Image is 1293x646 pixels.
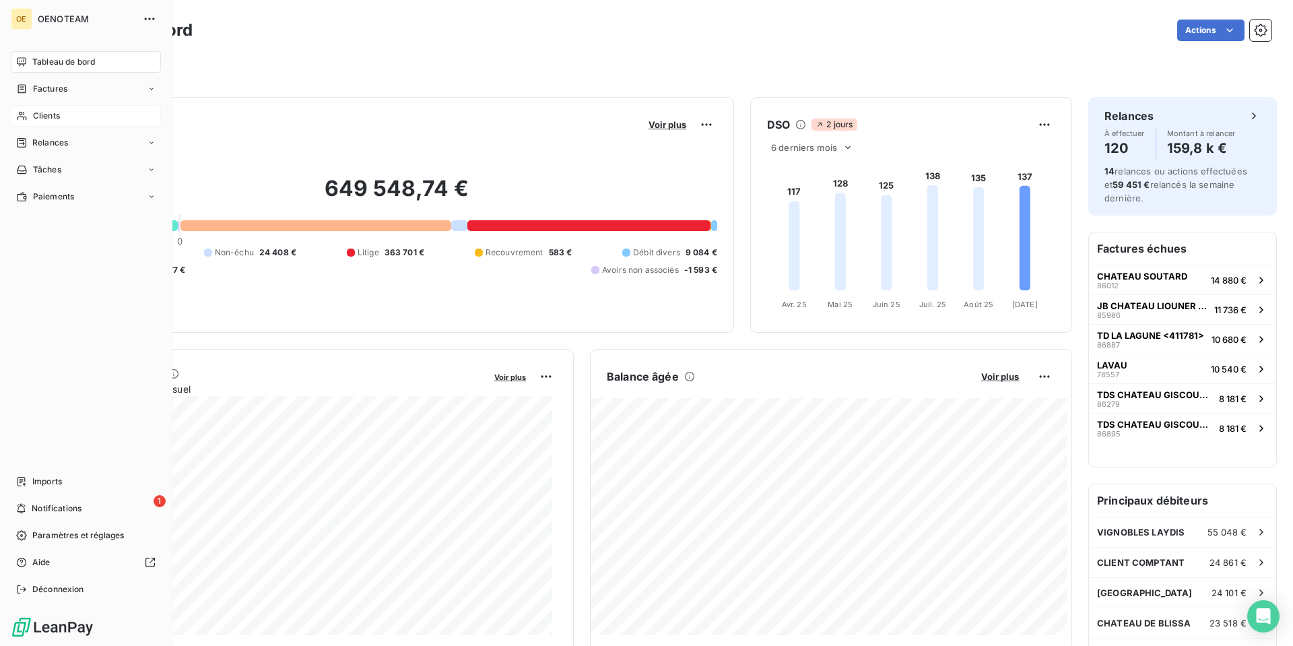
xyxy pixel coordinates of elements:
[1097,430,1121,438] span: 86895
[1113,179,1150,190] span: 59 451 €
[1097,360,1127,370] span: LAVAU
[38,13,135,24] span: OENOTEAM
[1089,265,1276,294] button: CHATEAU SOUTARD8601214 880 €
[32,503,81,515] span: Notifications
[981,371,1019,382] span: Voir plus
[649,119,686,130] span: Voir plus
[1212,334,1247,345] span: 10 680 €
[1089,413,1276,443] button: TDS CHATEAU GISCOURS<411371>868958 181 €
[1097,282,1119,290] span: 86012
[1097,271,1187,282] span: CHATEAU SOUTARD
[919,300,946,309] tspan: Juil. 25
[11,616,94,638] img: Logo LeanPay
[76,382,485,396] span: Chiffre d'affaires mensuel
[602,264,679,276] span: Avoirs non associés
[1247,600,1280,633] div: Open Intercom Messenger
[1104,166,1247,203] span: relances ou actions effectuées et relancés la semaine dernière.
[1012,300,1038,309] tspan: [DATE]
[1097,389,1214,400] span: TDS CHATEAU GISCOURS<411371>
[1089,383,1276,413] button: TDS CHATEAU GISCOURS<411371>862798 181 €
[686,247,717,259] span: 9 084 €
[771,142,837,153] span: 6 derniers mois
[33,110,60,122] span: Clients
[607,368,679,385] h6: Balance âgée
[1219,423,1247,434] span: 8 181 €
[644,119,690,131] button: Voir plus
[33,191,74,203] span: Paiements
[215,247,254,259] span: Non-échu
[490,370,530,383] button: Voir plus
[76,175,717,216] h2: 649 548,74 €
[486,247,543,259] span: Recouvrement
[358,247,379,259] span: Litige
[1097,400,1120,408] span: 86279
[1167,137,1236,159] h4: 159,8 k €
[1097,618,1191,628] span: CHATEAU DE BLISSA
[1104,166,1115,176] span: 14
[11,552,161,573] a: Aide
[1104,108,1154,124] h6: Relances
[1209,618,1247,628] span: 23 518 €
[1207,527,1247,538] span: 55 048 €
[767,117,790,133] h6: DSO
[33,164,61,176] span: Tâches
[977,370,1023,383] button: Voir plus
[1211,364,1247,375] span: 10 540 €
[1097,527,1185,538] span: VIGNOBLES LAYDIS
[549,247,572,259] span: 583 €
[782,300,807,309] tspan: Avr. 25
[32,529,124,542] span: Paramètres et réglages
[811,119,857,131] span: 2 jours
[1212,587,1247,598] span: 24 101 €
[11,8,32,30] div: OE
[1097,587,1193,598] span: [GEOGRAPHIC_DATA]
[1209,557,1247,568] span: 24 861 €
[1097,419,1214,430] span: TDS CHATEAU GISCOURS<411371>
[1104,137,1145,159] h4: 120
[873,300,900,309] tspan: Juin 25
[1097,370,1119,379] span: 78557
[1211,275,1247,286] span: 14 880 €
[1089,484,1276,517] h6: Principaux débiteurs
[33,83,67,95] span: Factures
[1097,311,1121,319] span: 85986
[1089,232,1276,265] h6: Factures échues
[1167,129,1236,137] span: Montant à relancer
[259,247,296,259] span: 24 408 €
[1089,354,1276,383] button: LAVAU7855710 540 €
[1097,330,1204,341] span: TD LA LAGUNE <411781>
[1177,20,1245,41] button: Actions
[633,247,680,259] span: Débit divers
[1097,300,1209,311] span: JB CHATEAU LIOUNER <411607>
[385,247,424,259] span: 363 701 €
[1214,304,1247,315] span: 11 736 €
[32,476,62,488] span: Imports
[1104,129,1145,137] span: À effectuer
[1097,557,1185,568] span: CLIENT COMPTANT
[684,264,717,276] span: -1 593 €
[1089,294,1276,324] button: JB CHATEAU LIOUNER <411607>8598611 736 €
[32,137,68,149] span: Relances
[32,583,84,595] span: Déconnexion
[964,300,993,309] tspan: Août 25
[32,556,51,569] span: Aide
[154,495,166,507] span: 1
[1219,393,1247,404] span: 8 181 €
[177,236,183,247] span: 0
[494,373,526,382] span: Voir plus
[1097,341,1120,349] span: 86887
[32,56,95,68] span: Tableau de bord
[1089,324,1276,354] button: TD LA LAGUNE <411781>8688710 680 €
[828,300,853,309] tspan: Mai 25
